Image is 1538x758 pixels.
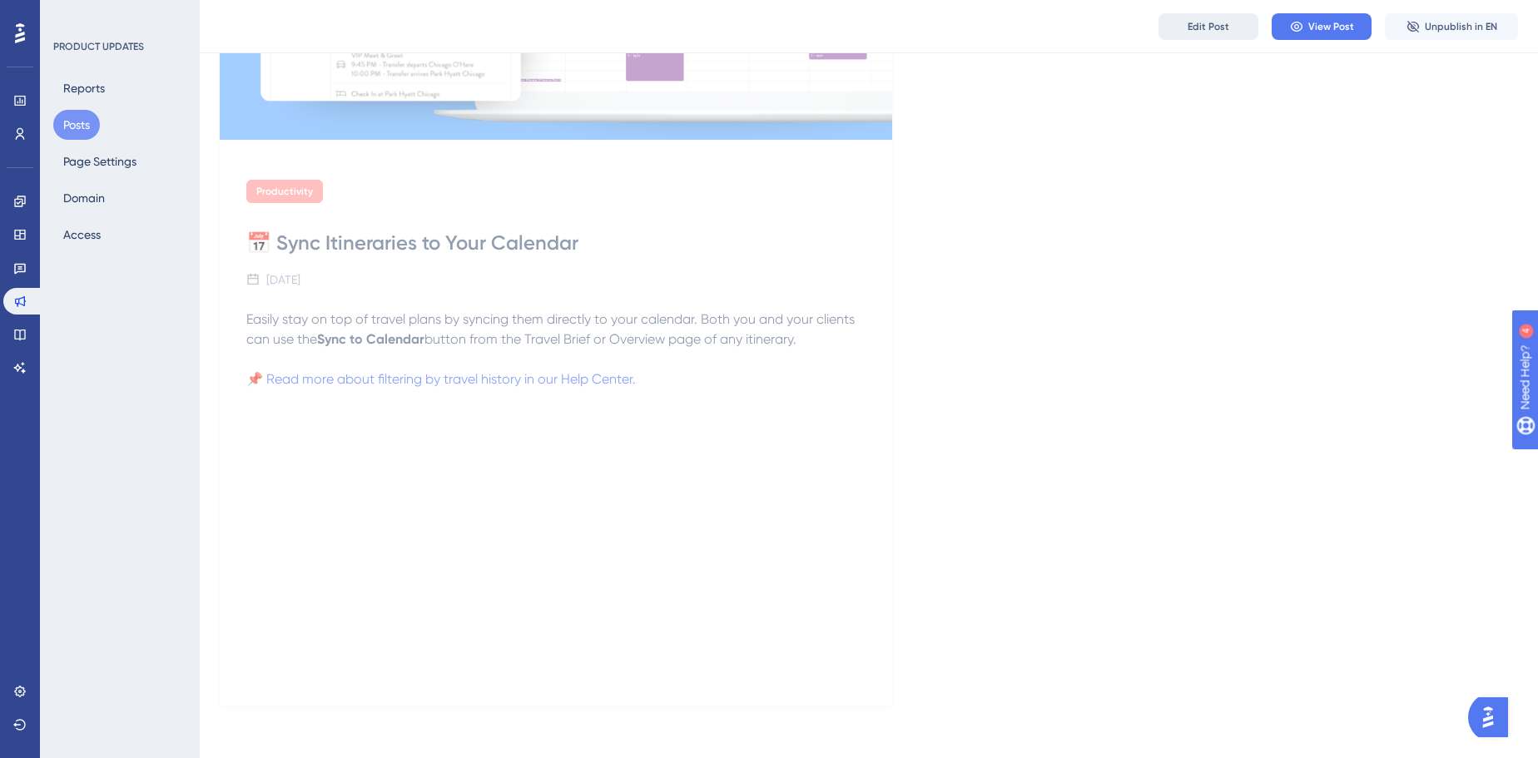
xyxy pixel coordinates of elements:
div: Productivity [246,180,323,203]
button: Posts [53,110,100,140]
button: Domain [53,183,115,213]
span: Need Help? [39,4,104,24]
div: PRODUCT UPDATES [53,40,144,53]
iframe: UserGuiding AI Assistant Launcher [1468,692,1518,742]
span: Edit Post [1188,20,1229,33]
div: [DATE] [266,270,300,290]
div: 📅 Sync Itineraries to Your Calendar [246,230,866,256]
span: Easily stay on top of travel plans by syncing them directly to your calendar. Both you and your c... [246,311,858,347]
button: View Post [1272,13,1372,40]
button: Unpublish in EN [1385,13,1518,40]
a: 📌 Read more about filtering by travel history in our Help Center. [246,371,636,387]
button: Edit Post [1158,13,1258,40]
span: Unpublish in EN [1425,20,1497,33]
strong: Sync to Calendar [317,331,424,347]
button: Page Settings [53,146,146,176]
span: button from the Travel Brief or Overview page of any itinerary. [424,331,796,347]
div: 4 [116,8,121,22]
span: View Post [1308,20,1354,33]
button: Reports [53,73,115,103]
button: Access [53,220,111,250]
